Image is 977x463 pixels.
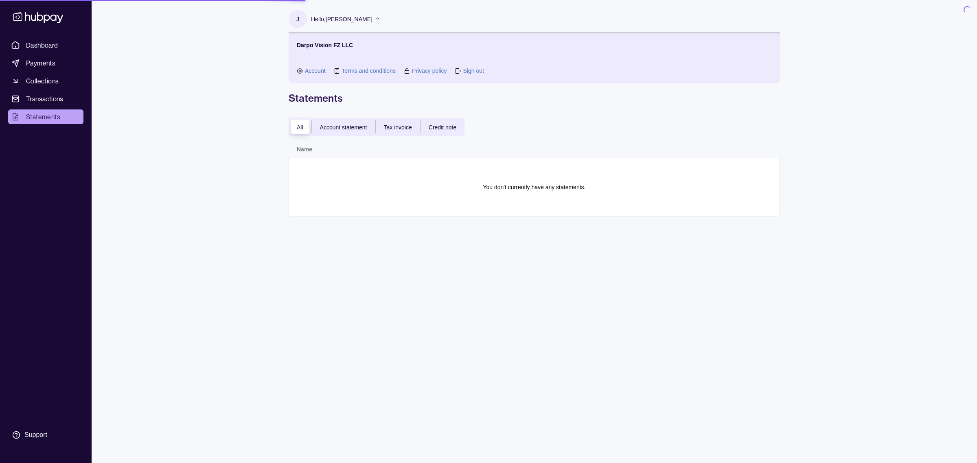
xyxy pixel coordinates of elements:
[26,94,64,104] span: Transactions
[297,146,312,153] p: Name
[412,66,447,75] a: Privacy policy
[429,124,456,131] span: Credit note
[26,58,55,68] span: Payments
[384,124,412,131] span: Tax invoice
[8,92,83,106] a: Transactions
[320,124,367,131] span: Account statement
[342,66,396,75] a: Terms and conditions
[297,41,353,50] p: Darpo Vision FZ LLC
[8,56,83,70] a: Payments
[289,118,464,136] div: documentTypes
[8,426,83,443] a: Support
[311,15,372,24] p: Hello, [PERSON_NAME]
[305,66,326,75] a: Account
[26,40,58,50] span: Dashboard
[289,92,780,105] h1: Statements
[8,109,83,124] a: Statements
[26,112,60,122] span: Statements
[297,124,303,131] span: All
[24,430,47,439] div: Support
[8,38,83,52] a: Dashboard
[8,74,83,88] a: Collections
[483,183,586,192] p: You don't currently have any statements.
[463,66,484,75] a: Sign out
[296,15,299,24] p: J
[26,76,59,86] span: Collections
